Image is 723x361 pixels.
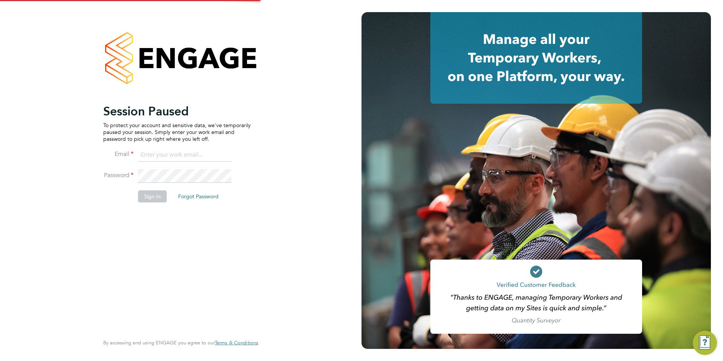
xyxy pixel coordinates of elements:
label: Password [103,171,133,179]
a: Terms & Conditions [215,340,258,346]
label: Email [103,150,133,158]
input: Enter your work email... [138,148,231,162]
span: By accessing and using ENGAGE you agree to our [103,339,258,346]
button: Forgot Password [172,190,225,202]
button: Sign In [138,190,167,202]
h2: Session Paused [103,104,251,119]
button: Engage Resource Center [693,331,717,355]
p: To protect your account and sensitive data, we've temporarily paused your session. Simply enter y... [103,122,251,143]
span: Terms & Conditions [215,339,258,346]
